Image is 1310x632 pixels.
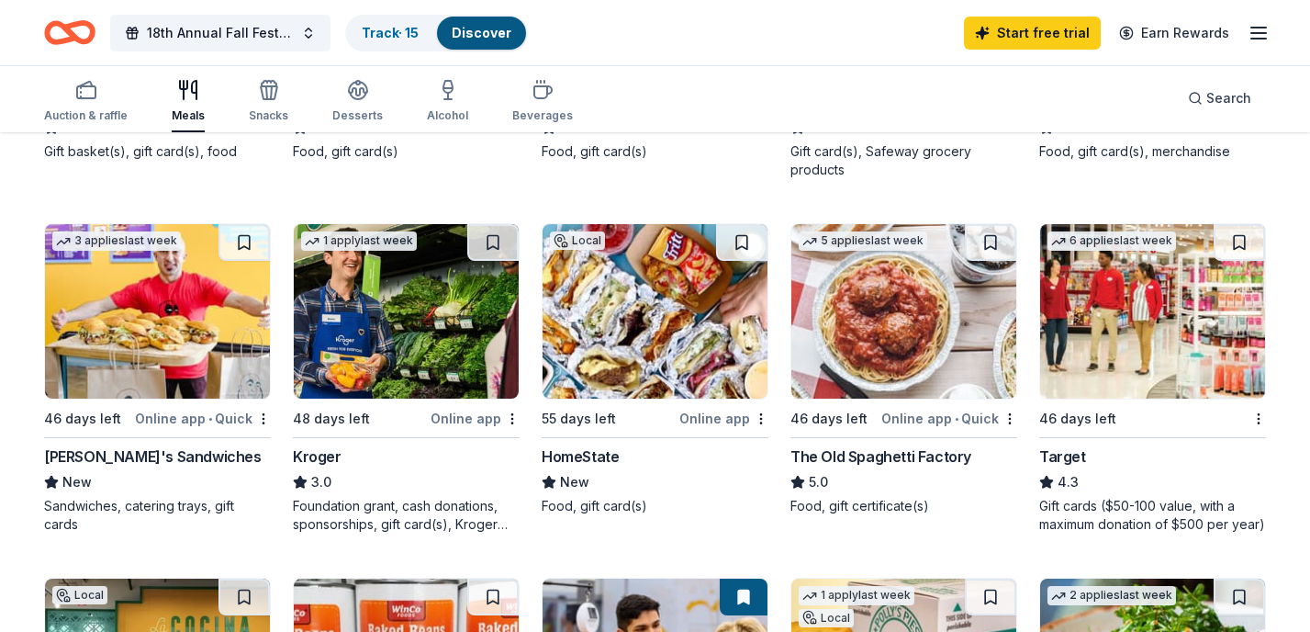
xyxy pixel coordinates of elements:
[172,72,205,132] button: Meals
[332,108,383,123] div: Desserts
[293,446,341,468] div: Kroger
[301,231,417,251] div: 1 apply last week
[790,142,1017,179] div: Gift card(s), Safeway grocery products
[293,497,520,534] div: Foundation grant, cash donations, sponsorships, gift card(s), Kroger products
[147,22,294,44] span: 18th Annual Fall Festival
[45,224,270,399] img: Image for Ike's Sandwiches
[955,412,958,426] span: •
[362,25,419,40] a: Track· 15
[1058,471,1079,493] span: 4.3
[791,224,1016,399] img: Image for The Old Spaghetti Factory
[964,17,1101,50] a: Start free trial
[790,223,1017,515] a: Image for The Old Spaghetti Factory5 applieslast week46 days leftOnline app•QuickThe Old Spaghett...
[294,224,519,399] img: Image for Kroger
[249,108,288,123] div: Snacks
[44,223,271,534] a: Image for Ike's Sandwiches3 applieslast week46 days leftOnline app•Quick[PERSON_NAME]'s Sandwiche...
[799,231,927,251] div: 5 applies last week
[427,72,468,132] button: Alcohol
[512,72,573,132] button: Beverages
[452,25,511,40] a: Discover
[135,407,271,430] div: Online app Quick
[790,446,971,468] div: The Old Spaghetti Factory
[52,586,107,604] div: Local
[1040,224,1265,399] img: Image for Target
[1108,17,1240,50] a: Earn Rewards
[1039,142,1266,161] div: Food, gift card(s), merchandise
[249,72,288,132] button: Snacks
[44,72,128,132] button: Auction & raffle
[293,142,520,161] div: Food, gift card(s)
[44,497,271,534] div: Sandwiches, catering trays, gift cards
[1206,87,1251,109] span: Search
[512,108,573,123] div: Beverages
[799,586,914,605] div: 1 apply last week
[1173,80,1266,117] button: Search
[62,471,92,493] span: New
[172,108,205,123] div: Meals
[1039,223,1266,534] a: Image for Target6 applieslast week46 days leftTarget4.3Gift cards ($50-100 value, with a maximum ...
[110,15,330,51] button: 18th Annual Fall Festival
[1039,408,1116,430] div: 46 days left
[52,231,181,251] div: 3 applies last week
[679,407,768,430] div: Online app
[542,223,768,515] a: Image for HomeStateLocal55 days leftOnline appHomeStateNewFood, gift card(s)
[311,471,331,493] span: 3.0
[44,408,121,430] div: 46 days left
[44,11,95,54] a: Home
[790,408,868,430] div: 46 days left
[1039,497,1266,534] div: Gift cards ($50-100 value, with a maximum donation of $500 per year)
[542,497,768,515] div: Food, gift card(s)
[345,15,528,51] button: Track· 15Discover
[881,407,1017,430] div: Online app Quick
[542,142,768,161] div: Food, gift card(s)
[44,108,128,123] div: Auction & raffle
[1047,586,1176,605] div: 2 applies last week
[543,224,767,399] img: Image for HomeState
[550,231,605,250] div: Local
[293,408,370,430] div: 48 days left
[560,471,589,493] span: New
[542,446,619,468] div: HomeState
[1039,446,1086,468] div: Target
[790,497,1017,515] div: Food, gift certificate(s)
[799,609,854,627] div: Local
[332,72,383,132] button: Desserts
[431,407,520,430] div: Online app
[44,142,271,161] div: Gift basket(s), gift card(s), food
[542,408,616,430] div: 55 days left
[293,223,520,534] a: Image for Kroger1 applylast week48 days leftOnline appKroger3.0Foundation grant, cash donations, ...
[427,108,468,123] div: Alcohol
[1047,231,1176,251] div: 6 applies last week
[44,446,262,468] div: [PERSON_NAME]'s Sandwiches
[809,471,828,493] span: 5.0
[208,412,212,426] span: •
